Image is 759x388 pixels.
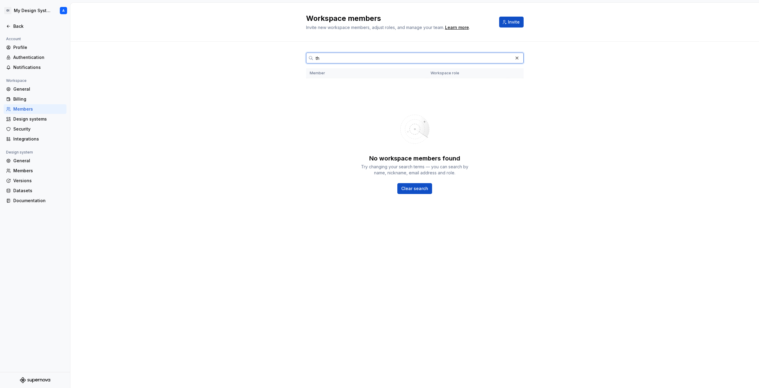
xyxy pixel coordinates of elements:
[62,8,65,13] div: A
[13,64,64,70] div: Notifications
[445,24,469,31] a: Learn more
[13,126,64,132] div: Security
[4,77,29,84] div: Workspace
[499,17,524,27] button: Invite
[444,25,470,30] span: .
[13,158,64,164] div: General
[4,104,66,114] a: Members
[4,94,66,104] a: Billing
[4,186,66,196] a: Datasets
[13,178,64,184] div: Versions
[13,44,64,50] div: Profile
[13,54,64,60] div: Authentication
[4,63,66,72] a: Notifications
[306,14,492,23] h2: Workspace members
[4,134,66,144] a: Integrations
[306,25,444,30] span: Invite new workspace members, adjust roles, and manage your team.
[13,198,64,204] div: Documentation
[4,53,66,62] a: Authentication
[313,53,513,63] input: Search in members...
[4,21,66,31] a: Back
[369,154,460,163] div: No workspace members found
[4,124,66,134] a: Security
[4,149,35,156] div: Design system
[4,43,66,52] a: Profile
[4,196,66,205] a: Documentation
[13,23,64,29] div: Back
[397,183,432,194] button: Clear search
[4,7,11,14] div: OI
[13,106,64,112] div: Members
[306,68,427,78] th: Member
[4,35,23,43] div: Account
[13,168,64,174] div: Members
[13,188,64,194] div: Datasets
[4,114,66,124] a: Design systems
[13,116,64,122] div: Design systems
[13,86,64,92] div: General
[508,19,520,25] span: Invite
[4,176,66,186] a: Versions
[13,136,64,142] div: Integrations
[14,8,53,14] div: My Design System
[4,166,66,176] a: Members
[360,164,469,176] div: Try changing your search terms — you can search by name, nickname, email address and role.
[427,68,508,78] th: Workspace role
[401,186,428,192] span: Clear search
[4,156,66,166] a: General
[13,96,64,102] div: Billing
[1,4,69,17] button: OIMy Design SystemA
[20,377,50,383] svg: Supernova Logo
[4,84,66,94] a: General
